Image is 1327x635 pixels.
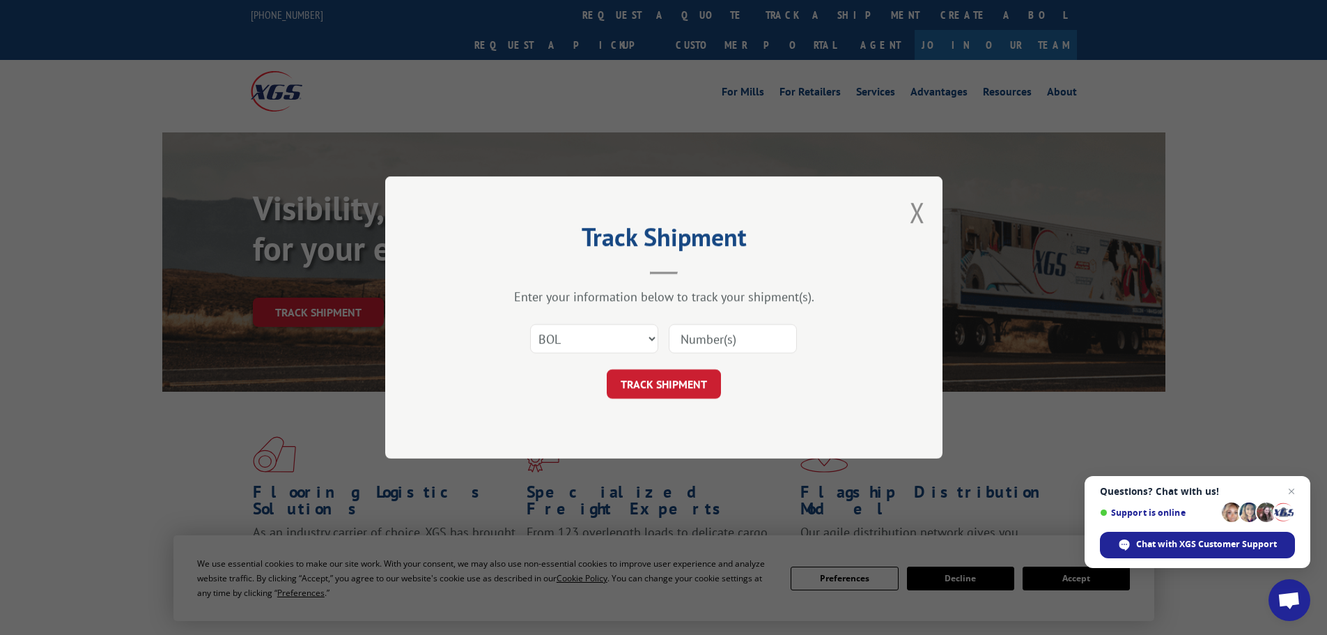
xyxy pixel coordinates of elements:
[1268,579,1310,621] a: Open chat
[1100,486,1295,497] span: Questions? Chat with us!
[1100,532,1295,558] span: Chat with XGS Customer Support
[607,369,721,399] button: TRACK SHIPMENT
[910,194,925,231] button: Close modal
[455,227,873,254] h2: Track Shipment
[669,324,797,353] input: Number(s)
[1100,507,1217,518] span: Support is online
[1136,538,1277,551] span: Chat with XGS Customer Support
[455,289,873,305] div: Enter your information below to track your shipment(s).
